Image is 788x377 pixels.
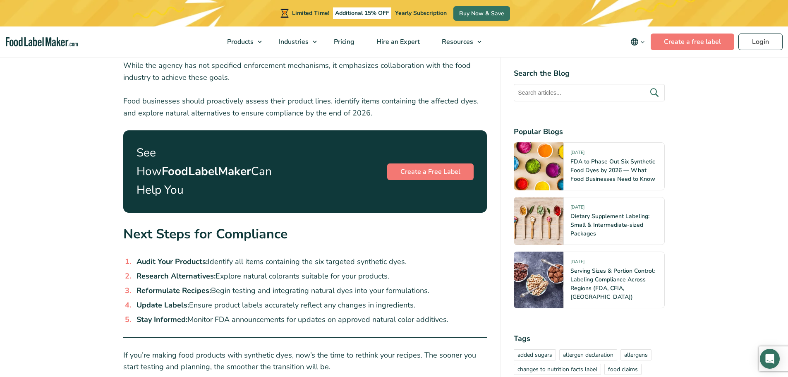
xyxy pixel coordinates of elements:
[162,163,251,179] strong: FoodLabelMaker
[374,37,421,46] span: Hire an Expert
[395,9,447,17] span: Yearly Subscription
[439,37,474,46] span: Resources
[123,225,287,243] strong: Next Steps for Compliance
[137,257,208,267] strong: Audit Your Products:
[133,285,487,296] li: Begin testing and integrating natural dyes into your formulations.
[514,364,601,375] a: changes to nutrition facts label
[514,333,665,344] h4: Tags
[123,48,487,83] p: The FDA is urging manufacturers to begin reformulating products to eliminate the targeted synthet...
[216,26,266,57] a: Products
[137,286,211,295] strong: Reformulate Recipes:
[760,349,780,369] div: Open Intercom Messenger
[514,68,665,79] h4: Search the Blog
[570,158,655,183] a: FDA to Phase Out Six Synthetic Food Dyes by 2026 — What Food Businesses Need to Know
[570,149,584,159] span: [DATE]
[133,271,487,282] li: Explore natural colorants suitable for your products.
[333,7,391,19] span: Additional 15% OFF
[123,95,487,119] p: Food businesses should proactively assess their product lines, identify items containing the affe...
[137,144,280,199] p: See How Can Help You
[387,163,474,180] a: Create a Free Label
[276,37,309,46] span: Industries
[137,271,216,281] strong: Research Alternatives:
[514,349,556,360] a: added sugars
[453,6,510,21] a: Buy Now & Save
[225,37,254,46] span: Products
[292,9,329,17] span: Limited Time!
[514,126,665,137] h4: Popular Blogs
[137,300,189,310] strong: Update Labels:
[620,349,651,360] a: allergens
[570,267,655,301] a: Serving Sizes & Portion Control: Labeling Compliance Across Regions (FDA, CFIA, [GEOGRAPHIC_DATA])
[133,300,487,311] li: Ensure product labels accurately reflect any changes in ingredients.
[133,314,487,325] li: Monitor FDA announcements for updates on approved natural color additives.​
[137,315,187,324] strong: Stay Informed:
[133,256,487,267] li: Identify all items containing the six targeted synthetic dyes.
[123,349,487,373] p: If you’re making food products with synthetic dyes, now’s the time to rethink your recipes. The s...
[514,84,665,101] input: Search articles...
[570,259,584,268] span: [DATE]
[323,26,364,57] a: Pricing
[331,37,355,46] span: Pricing
[738,34,783,50] a: Login
[366,26,429,57] a: Hire an Expert
[604,364,642,375] a: food claims
[268,26,321,57] a: Industries
[431,26,486,57] a: Resources
[570,212,649,238] a: Dietary Supplement Labeling: Small & Intermediate-sized Packages
[570,204,584,214] span: [DATE]
[651,34,734,50] a: Create a free label
[559,349,617,360] a: allergen declaration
